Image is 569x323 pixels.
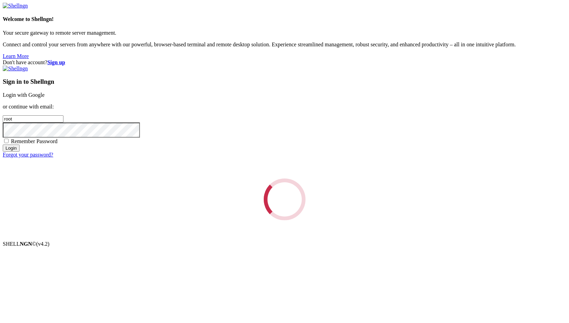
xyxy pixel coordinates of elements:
p: or continue with email: [3,104,566,110]
img: Shellngn [3,66,28,72]
a: Forgot your password? [3,152,53,158]
span: SHELL © [3,241,49,247]
h4: Welcome to Shellngn! [3,16,566,22]
input: Remember Password [4,139,9,143]
span: Remember Password [11,138,58,144]
p: Connect and control your servers from anywhere with our powerful, browser-based terminal and remo... [3,42,566,48]
p: Your secure gateway to remote server management. [3,30,566,36]
a: Sign up [47,59,65,65]
span: 4.2.0 [36,241,50,247]
h3: Sign in to Shellngn [3,78,566,85]
b: NGN [20,241,32,247]
div: Don't have account? [3,59,566,66]
a: Login with Google [3,92,45,98]
input: Email address [3,115,63,123]
div: Loading... [259,174,310,224]
a: Learn More [3,53,29,59]
img: Shellngn [3,3,28,9]
input: Login [3,145,20,152]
